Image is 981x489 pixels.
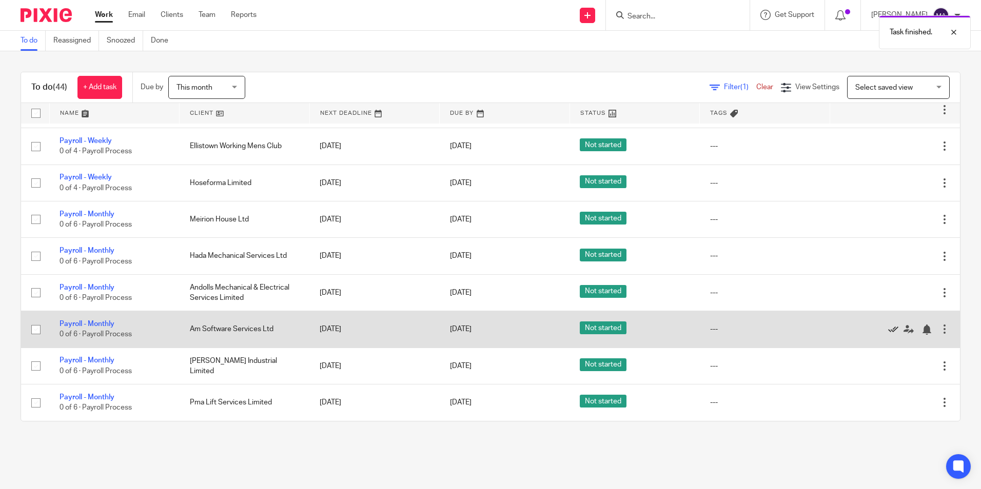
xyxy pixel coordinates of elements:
td: [DATE] [309,274,440,311]
span: 0 of 6 · Payroll Process [60,258,132,265]
span: 0 of 6 · Payroll Process [60,221,132,228]
td: Ellistown Working Mens Club [180,128,310,165]
span: View Settings [795,84,839,91]
span: Select saved view [855,84,913,91]
p: Task finished. [890,27,932,37]
img: Pixie [21,8,72,22]
td: Am Software Services Ltd [180,311,310,348]
a: Payroll - Monthly [60,357,114,364]
p: Due by [141,82,163,92]
a: Reports [231,10,257,20]
span: [DATE] [450,325,472,333]
td: [DATE] [309,348,440,384]
a: Done [151,31,176,51]
span: 0 of 6 · Payroll Process [60,294,132,301]
div: --- [710,397,820,407]
td: [DATE] [309,238,440,274]
span: [DATE] [450,142,472,150]
span: [DATE] [450,362,472,370]
a: Payroll - Monthly [60,284,114,291]
span: [DATE] [450,289,472,296]
span: Not started [580,249,626,261]
a: + Add task [77,76,122,99]
div: --- [710,361,820,371]
span: Not started [580,321,626,334]
td: [DATE] [309,201,440,238]
span: Not started [580,212,626,225]
span: 0 of 6 · Payroll Process [60,331,132,338]
a: Email [128,10,145,20]
h1: To do [31,82,67,93]
a: Payroll - Weekly [60,174,112,181]
a: Payroll - Monthly [60,211,114,218]
span: (1) [740,84,749,91]
a: Clients [161,10,183,20]
div: --- [710,214,820,225]
span: Not started [580,395,626,407]
div: --- [710,324,820,334]
div: --- [710,178,820,188]
span: [DATE] [450,216,472,223]
span: 0 of 4 · Payroll Process [60,148,132,155]
a: Payroll - Monthly [60,247,114,254]
td: [DATE] [309,384,440,421]
a: Clear [756,84,773,91]
span: 0 of 6 · Payroll Process [60,404,132,411]
div: --- [710,288,820,298]
a: Payroll - Monthly [60,394,114,401]
span: Not started [580,358,626,371]
a: To do [21,31,46,51]
span: Filter [724,84,756,91]
img: svg%3E [933,7,949,24]
a: Mark as done [888,324,904,334]
span: Not started [580,138,626,151]
span: Not started [580,285,626,298]
td: [DATE] [309,128,440,165]
span: Not started [580,175,626,188]
td: [DATE] [309,311,440,348]
td: Andolls Mechanical & Electrical Services Limited [180,274,310,311]
span: (44) [53,83,67,91]
span: 0 of 6 · Payroll Process [60,368,132,375]
a: Work [95,10,113,20]
a: Payroll - Monthly [60,320,114,328]
span: Tags [710,110,728,116]
span: [DATE] [450,253,472,260]
td: Hada Mechanical Services Ltd [180,238,310,274]
td: Hoseforma Limited [180,165,310,201]
td: [DATE] [309,165,440,201]
div: --- [710,141,820,151]
a: Reassigned [53,31,99,51]
a: Snoozed [107,31,143,51]
div: --- [710,251,820,261]
a: Payroll - Weekly [60,137,112,145]
td: [PERSON_NAME] Industrial Limited [180,348,310,384]
span: This month [176,84,212,91]
td: Pma Lift Services Limited [180,384,310,421]
span: [DATE] [450,179,472,187]
td: Meirion House Ltd [180,201,310,238]
span: [DATE] [450,399,472,406]
span: 0 of 4 · Payroll Process [60,185,132,192]
a: Team [199,10,215,20]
